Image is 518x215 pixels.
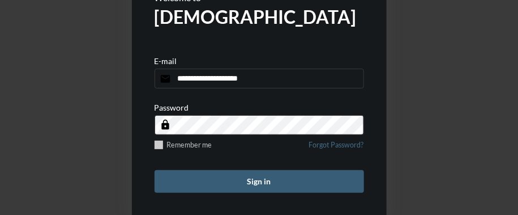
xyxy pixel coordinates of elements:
[155,6,364,28] h2: [DEMOGRAPHIC_DATA]
[155,103,189,112] p: Password
[155,56,177,66] p: E-mail
[155,141,212,149] label: Remember me
[155,170,364,193] button: Sign in
[309,141,364,156] a: Forgot Password?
